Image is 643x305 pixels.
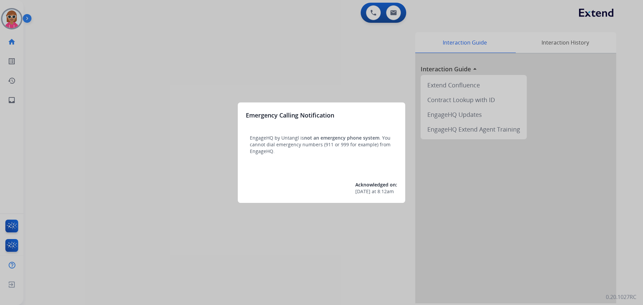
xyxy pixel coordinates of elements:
[355,188,397,195] div: at
[377,188,394,195] span: 8:12am
[304,135,379,141] span: not an emergency phone system
[250,135,393,155] p: EngageHQ by Untangl is . You cannot dial emergency numbers (911 or 999 for example) from EngageHQ.
[355,188,370,195] span: [DATE]
[246,110,334,120] h3: Emergency Calling Notification
[606,293,636,301] p: 0.20.1027RC
[355,181,397,188] span: Acknowledged on:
